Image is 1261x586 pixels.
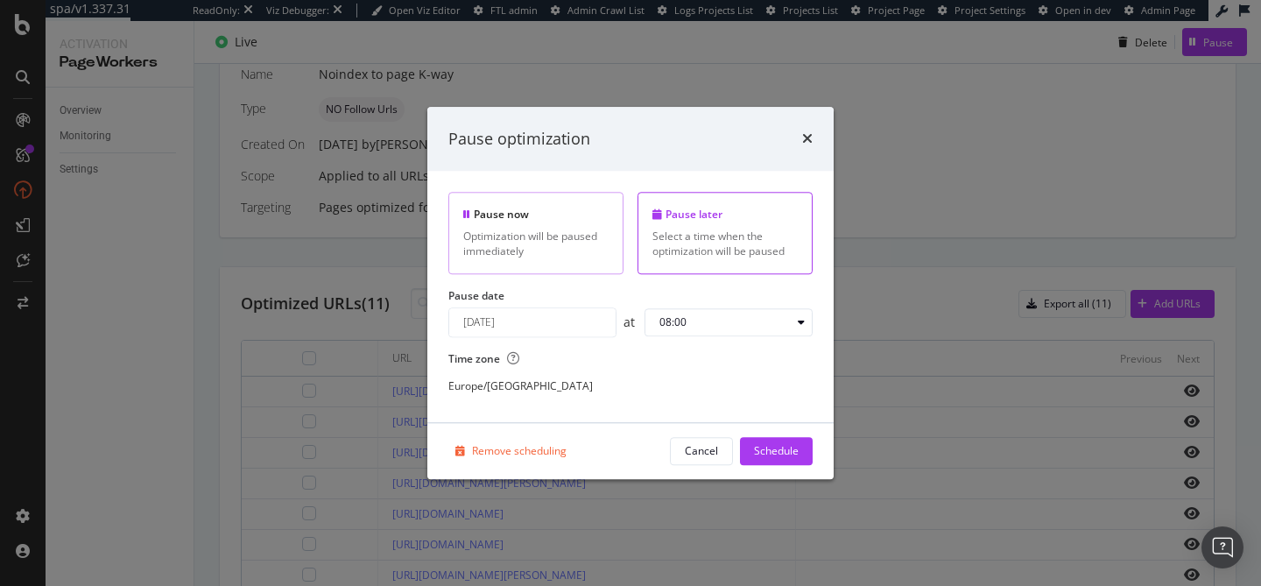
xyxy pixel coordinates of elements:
[448,351,813,366] label: Time zone
[740,437,813,465] button: Schedule
[685,444,718,459] div: Cancel
[463,208,609,222] div: Pause now
[472,444,567,459] div: Remove scheduling
[448,378,593,393] div: Europe/[GEOGRAPHIC_DATA]
[449,308,616,336] input: Select a date
[463,229,609,259] div: Optimization will be paused immediately
[652,229,798,259] div: Select a time when the optimization will be paused
[645,308,813,336] button: 08:00
[448,288,813,303] label: Pause date
[754,444,799,459] div: Schedule
[659,317,687,328] div: 08:00
[670,437,733,465] button: Cancel
[448,128,590,151] div: Pause optimization
[802,128,813,151] div: times
[1201,526,1243,568] div: Open Intercom Messenger
[616,314,645,331] div: at
[448,437,567,465] button: Remove scheduling
[427,107,834,479] div: modal
[652,208,798,222] div: Pause later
